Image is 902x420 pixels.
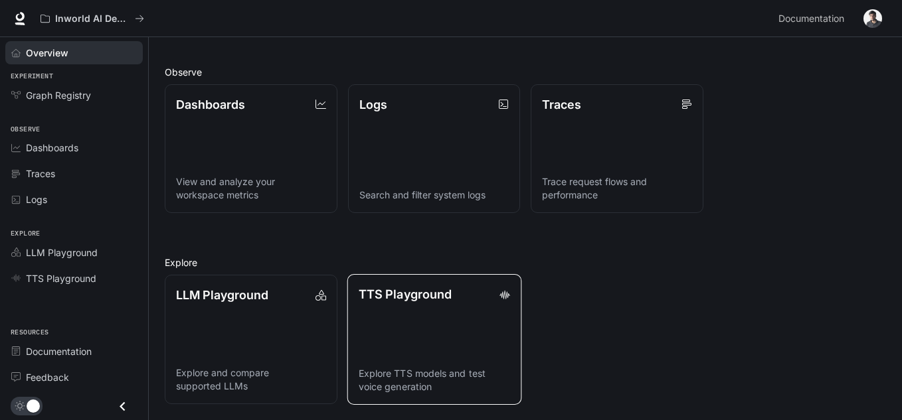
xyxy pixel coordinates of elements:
[5,136,143,159] a: Dashboards
[26,167,55,180] span: Traces
[5,267,143,290] a: TTS Playground
[27,398,40,413] span: Dark mode toggle
[165,84,337,214] a: DashboardsView and analyze your workspace metrics
[26,88,91,102] span: Graph Registry
[5,41,143,64] a: Overview
[35,5,150,32] button: All workspaces
[176,286,268,304] p: LLM Playground
[26,245,98,259] span: LLM Playground
[26,271,96,285] span: TTS Playground
[5,340,143,363] a: Documentation
[5,366,143,389] a: Feedback
[359,96,387,113] p: Logs
[26,192,47,206] span: Logs
[531,84,703,214] a: TracesTrace request flows and performance
[863,9,882,28] img: User avatar
[165,65,886,79] h2: Observe
[5,188,143,211] a: Logs
[26,344,92,358] span: Documentation
[108,393,137,420] button: Close drawer
[176,96,245,113] p: Dashboards
[176,366,326,393] p: Explore and compare supported LLMs
[165,275,337,404] a: LLM PlaygroundExplore and compare supported LLMs
[26,141,78,155] span: Dashboards
[165,255,886,269] h2: Explore
[347,274,521,405] a: TTS PlaygroundExplore TTS models and test voice generation
[358,285,451,303] p: TTS Playground
[5,84,143,107] a: Graph Registry
[5,162,143,185] a: Traces
[55,13,130,25] p: Inworld AI Demos
[5,241,143,264] a: LLM Playground
[773,5,854,32] a: Documentation
[542,96,581,113] p: Traces
[359,188,509,202] p: Search and filter system logs
[26,46,68,60] span: Overview
[358,366,509,393] p: Explore TTS models and test voice generation
[542,175,692,202] p: Trace request flows and performance
[348,84,521,214] a: LogsSearch and filter system logs
[26,370,69,384] span: Feedback
[176,175,326,202] p: View and analyze your workspace metrics
[859,5,886,32] button: User avatar
[778,11,844,27] span: Documentation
